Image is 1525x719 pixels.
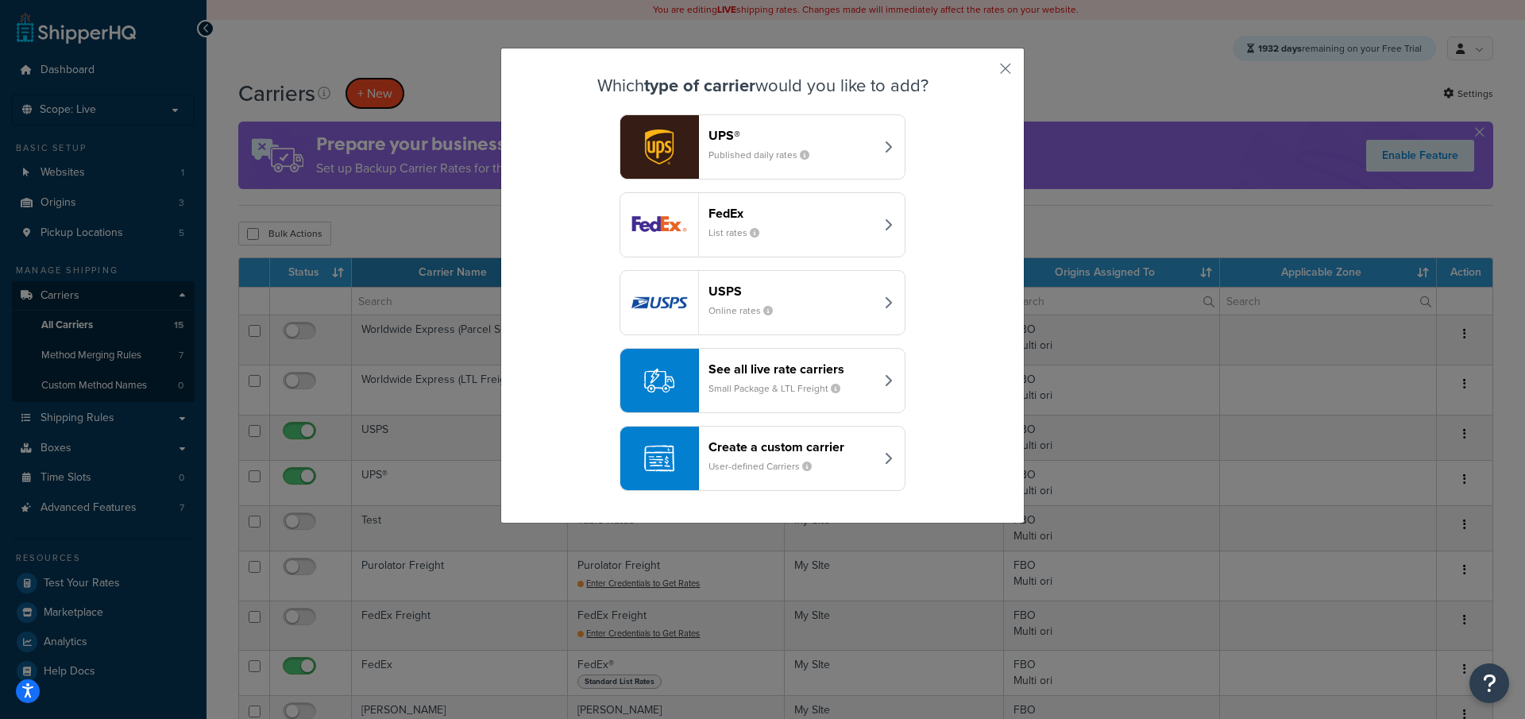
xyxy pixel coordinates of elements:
[708,206,874,221] header: FedEx
[620,193,698,257] img: fedEx logo
[708,303,786,318] small: Online rates
[644,72,755,99] strong: type of carrier
[620,270,905,335] button: usps logoUSPSOnline rates
[708,148,822,162] small: Published daily rates
[708,459,824,474] small: User-defined Carriers
[620,348,905,413] button: See all live rate carriersSmall Package & LTL Freight
[708,361,874,377] header: See all live rate carriers
[708,226,772,240] small: List rates
[620,271,698,334] img: usps logo
[708,439,874,454] header: Create a custom carrier
[1469,663,1509,703] button: Open Resource Center
[644,443,674,474] img: icon-carrier-custom-c93b8a24.svg
[620,192,905,257] button: fedEx logoFedExList rates
[620,115,698,179] img: ups logo
[708,128,874,143] header: UPS®
[620,114,905,180] button: ups logoUPS®Published daily rates
[708,381,853,396] small: Small Package & LTL Freight
[541,76,984,95] h3: Which would you like to add?
[620,426,905,491] button: Create a custom carrierUser-defined Carriers
[708,284,874,299] header: USPS
[644,365,674,396] img: icon-carrier-liverate-becf4550.svg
